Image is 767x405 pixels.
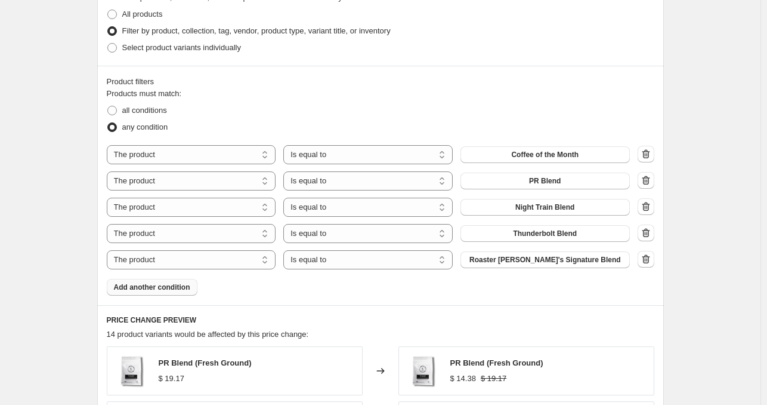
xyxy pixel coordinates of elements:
[460,251,630,268] button: Roaster Dave's Signature Blend
[460,199,630,216] button: Night Train Blend
[513,229,577,238] span: Thunderbolt Blend
[114,283,190,292] span: Add another condition
[469,255,621,265] span: Roaster [PERSON_NAME]'s Signature Blend
[107,315,654,325] h6: PRICE CHANGE PREVIEW
[122,122,168,131] span: any condition
[450,373,476,385] div: $ 14.38
[460,225,630,242] button: Thunderbolt Blend
[107,279,197,296] button: Add another condition
[450,358,543,367] span: PR Blend (Fresh Ground)
[481,373,506,385] strike: $ 19.17
[460,173,630,189] button: PR Blend
[460,146,630,163] button: Coffee of the Month
[529,176,561,186] span: PR Blend
[515,202,574,212] span: Night Train Blend
[159,373,184,385] div: $ 19.17
[511,150,579,159] span: Coffee of the Month
[107,76,654,88] div: Product filters
[122,106,167,115] span: all conditions
[107,330,309,339] span: 14 product variants would be affected by this price change:
[107,89,182,98] span: Products must match:
[122,10,163,19] span: All products
[122,43,241,52] span: Select product variants individually
[122,26,391,35] span: Filter by product, collection, tag, vendor, product type, variant title, or inventory
[113,353,149,389] img: prblend_80x.png
[405,353,441,389] img: prblend_80x.png
[159,358,252,367] span: PR Blend (Fresh Ground)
